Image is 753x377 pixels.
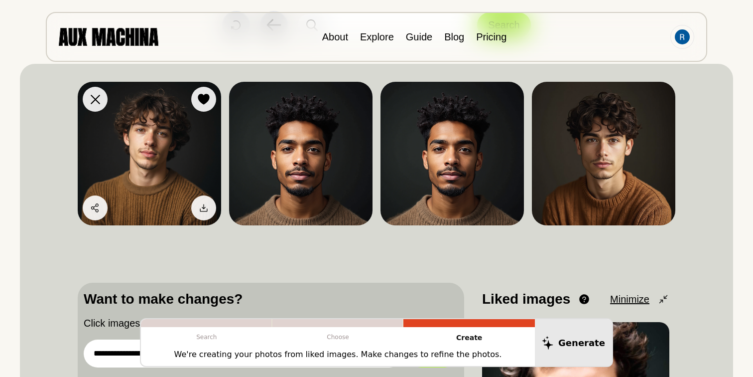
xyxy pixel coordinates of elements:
p: Choose [272,327,404,347]
a: Pricing [476,31,506,42]
a: Blog [444,31,464,42]
p: We're creating your photos from liked images. Make changes to refine the photos. [174,349,502,361]
img: AUX MACHINA [59,28,158,45]
a: About [322,31,348,42]
b: Edit [337,318,356,329]
img: Search result [380,82,524,225]
p: Search [141,327,272,347]
button: Minimize [610,292,669,307]
img: Search result [229,82,373,225]
img: Avatar [675,29,690,44]
img: Search result [78,82,221,225]
p: Want to make changes? [84,289,458,310]
span: Minimize [610,292,649,307]
img: Search result [532,82,675,225]
button: Generate [535,319,612,366]
a: Explore [360,31,394,42]
p: Liked images [482,289,570,310]
p: Create [403,327,535,349]
a: Guide [406,31,432,42]
p: Click images to select them. Type your change, then click to apply it. [84,316,458,331]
